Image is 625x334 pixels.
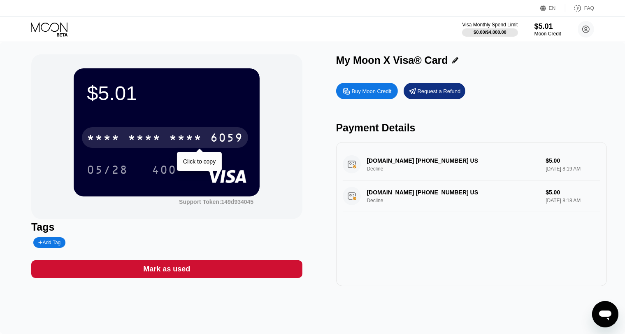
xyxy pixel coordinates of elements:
[336,83,398,99] div: Buy Moon Credit
[462,22,518,28] div: Visa Monthly Spend Limit
[87,82,246,105] div: $5.01
[584,5,594,11] div: FAQ
[336,122,607,134] div: Payment Details
[534,22,561,31] div: $5.01
[183,158,216,165] div: Click to copy
[540,4,565,12] div: EN
[549,5,556,11] div: EN
[404,83,465,99] div: Request a Refund
[565,4,594,12] div: FAQ
[179,199,253,205] div: Support Token:149d934045
[31,221,302,233] div: Tags
[210,132,243,145] div: 6059
[143,264,190,274] div: Mark as used
[462,22,518,37] div: Visa Monthly Spend Limit$0.00/$4,000.00
[33,237,65,248] div: Add Tag
[31,260,302,278] div: Mark as used
[38,240,60,245] div: Add Tag
[474,30,507,35] div: $0.00 / $4,000.00
[87,164,128,178] div: 05/28
[418,88,461,95] div: Request a Refund
[534,31,561,37] div: Moon Credit
[592,301,618,327] iframe: Кнопка запуска окна обмена сообщениями
[146,159,183,180] div: 400
[352,88,392,95] div: Buy Moon Credit
[534,22,561,37] div: $5.01Moon Credit
[81,159,134,180] div: 05/28
[336,54,448,66] div: My Moon X Visa® Card
[179,199,253,205] div: Support Token: 149d934045
[152,164,177,178] div: 400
